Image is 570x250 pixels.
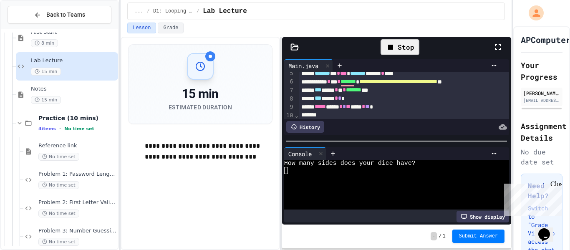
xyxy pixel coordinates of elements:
[31,39,58,47] span: 8 min
[38,210,79,217] span: No time set
[284,160,416,167] span: How many sides does your dice have?
[203,6,247,16] span: Lab Lecture
[295,112,299,119] span: Fold line
[284,69,295,78] div: 5
[284,103,295,111] div: 9
[38,238,79,246] span: No time set
[284,59,333,72] div: Main.java
[431,232,437,240] span: -
[439,233,441,240] span: /
[521,120,562,144] h2: Assignment Details
[31,29,116,36] span: Fast Start
[284,61,323,70] div: Main.java
[31,96,61,104] span: 15 min
[38,142,116,149] span: Reference link
[459,233,498,240] span: Submit Answer
[31,57,116,64] span: Lab Lecture
[153,8,193,15] span: D1: Looping - While Loops
[31,86,116,93] span: Notes
[442,233,445,240] span: 1
[46,10,85,19] span: Back to Teams
[127,23,156,33] button: Lesson
[38,171,116,178] span: Problem 1: Password Length Checker
[8,6,111,24] button: Back to Teams
[38,153,79,161] span: No time set
[501,180,562,216] iframe: chat widget
[38,227,116,235] span: Problem 3: Number Guessing Game
[59,125,61,132] span: •
[38,126,56,131] span: 4 items
[134,8,144,15] span: ...
[169,103,232,111] div: Estimated Duration
[284,86,295,95] div: 7
[521,59,562,83] h2: Your Progress
[523,89,560,97] div: [PERSON_NAME]
[284,95,295,103] div: 8
[3,3,58,53] div: Chat with us now!Close
[64,126,94,131] span: No time set
[535,217,562,242] iframe: chat widget
[284,147,326,160] div: Console
[31,68,61,76] span: 15 min
[523,97,560,104] div: [EMAIL_ADDRESS][DOMAIN_NAME]
[38,114,116,122] span: Practice (10 mins)
[284,78,295,86] div: 6
[284,111,295,120] div: 10
[521,147,562,167] div: No due date set
[147,8,150,15] span: /
[38,181,79,189] span: No time set
[284,149,316,158] div: Console
[169,86,232,101] div: 15 min
[38,199,116,206] span: Problem 2: First Letter Validator
[158,23,184,33] button: Grade
[197,8,199,15] span: /
[286,121,324,133] div: History
[520,3,546,23] div: My Account
[452,230,505,243] button: Submit Answer
[381,39,419,55] div: Stop
[457,211,509,222] div: Show display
